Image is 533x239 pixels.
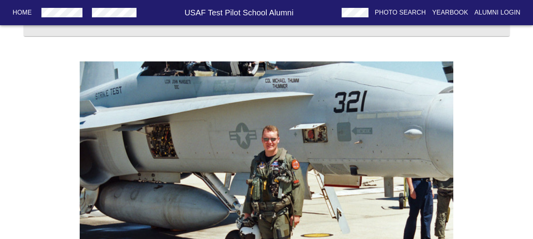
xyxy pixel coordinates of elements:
[140,6,339,19] h6: USAF Test Pilot School Alumni
[9,6,35,20] button: Home
[432,8,468,17] p: Yearbook
[475,8,521,17] p: Alumni Login
[372,6,429,20] button: Photo Search
[429,6,471,20] button: Yearbook
[375,8,426,17] p: Photo Search
[13,8,32,17] p: Home
[471,6,524,20] button: Alumni Login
